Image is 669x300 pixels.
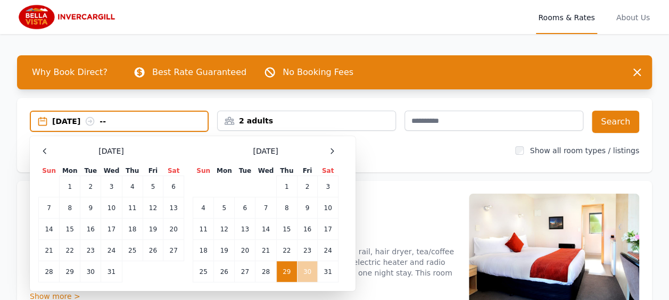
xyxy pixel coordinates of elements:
[283,66,353,79] p: No Booking Fees
[592,111,639,133] button: Search
[80,261,101,282] td: 30
[318,261,338,282] td: 31
[80,240,101,261] td: 23
[98,146,123,156] span: [DATE]
[60,176,80,197] td: 1
[143,240,163,261] td: 26
[101,219,122,240] td: 17
[143,197,163,219] td: 12
[214,240,235,261] td: 19
[101,176,122,197] td: 3
[276,176,297,197] td: 1
[530,146,639,155] label: Show all room types / listings
[39,166,60,176] th: Sun
[193,261,214,282] td: 25
[122,197,143,219] td: 11
[60,219,80,240] td: 15
[39,197,60,219] td: 7
[163,197,184,219] td: 13
[235,261,255,282] td: 27
[80,219,101,240] td: 16
[214,219,235,240] td: 12
[80,176,101,197] td: 2
[297,219,317,240] td: 16
[297,176,317,197] td: 2
[255,197,276,219] td: 7
[60,197,80,219] td: 8
[193,240,214,261] td: 18
[60,166,80,176] th: Mon
[218,115,395,126] div: 2 adults
[143,166,163,176] th: Fri
[318,240,338,261] td: 24
[163,240,184,261] td: 27
[39,240,60,261] td: 21
[80,166,101,176] th: Tue
[80,197,101,219] td: 9
[276,197,297,219] td: 8
[17,4,119,30] img: Bella Vista Invercargill
[60,261,80,282] td: 29
[235,166,255,176] th: Tue
[255,240,276,261] td: 21
[214,197,235,219] td: 5
[255,166,276,176] th: Wed
[39,219,60,240] td: 14
[276,261,297,282] td: 29
[255,261,276,282] td: 28
[297,240,317,261] td: 23
[122,166,143,176] th: Thu
[235,240,255,261] td: 20
[253,146,278,156] span: [DATE]
[122,176,143,197] td: 4
[193,197,214,219] td: 4
[255,219,276,240] td: 14
[101,240,122,261] td: 24
[297,261,317,282] td: 30
[163,176,184,197] td: 6
[318,176,338,197] td: 3
[276,219,297,240] td: 15
[101,166,122,176] th: Wed
[214,261,235,282] td: 26
[52,116,208,127] div: [DATE] --
[193,166,214,176] th: Sun
[122,219,143,240] td: 18
[23,62,116,83] span: Why Book Direct?
[235,197,255,219] td: 6
[152,66,246,79] p: Best Rate Guaranteed
[297,166,317,176] th: Fri
[235,219,255,240] td: 13
[122,240,143,261] td: 25
[297,197,317,219] td: 9
[318,197,338,219] td: 10
[318,219,338,240] td: 17
[193,219,214,240] td: 11
[163,219,184,240] td: 20
[143,219,163,240] td: 19
[60,240,80,261] td: 22
[318,166,338,176] th: Sat
[101,261,122,282] td: 31
[101,197,122,219] td: 10
[143,176,163,197] td: 5
[276,166,297,176] th: Thu
[214,166,235,176] th: Mon
[39,261,60,282] td: 28
[163,166,184,176] th: Sat
[276,240,297,261] td: 22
